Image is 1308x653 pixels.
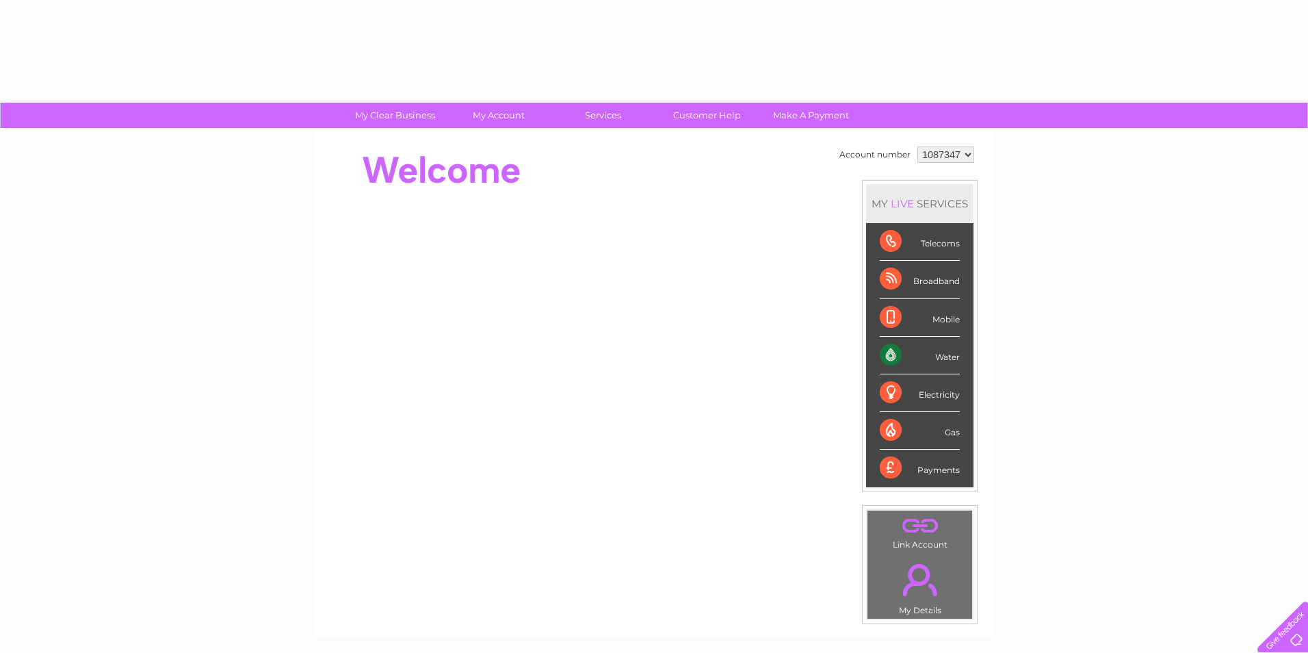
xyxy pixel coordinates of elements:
div: Telecoms [880,223,960,261]
div: Mobile [880,299,960,337]
a: Services [547,103,659,128]
div: Payments [880,450,960,487]
a: Make A Payment [755,103,867,128]
td: Account number [836,143,914,166]
div: LIVE [888,197,917,210]
div: Electricity [880,374,960,412]
td: Link Account [867,510,973,553]
div: MY SERVICES [866,184,973,223]
a: My Clear Business [339,103,452,128]
a: Customer Help [651,103,763,128]
div: Gas [880,412,960,450]
a: . [871,514,969,538]
a: . [871,556,969,604]
div: Water [880,337,960,374]
div: Broadband [880,261,960,298]
td: My Details [867,552,973,619]
a: My Account [443,103,555,128]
